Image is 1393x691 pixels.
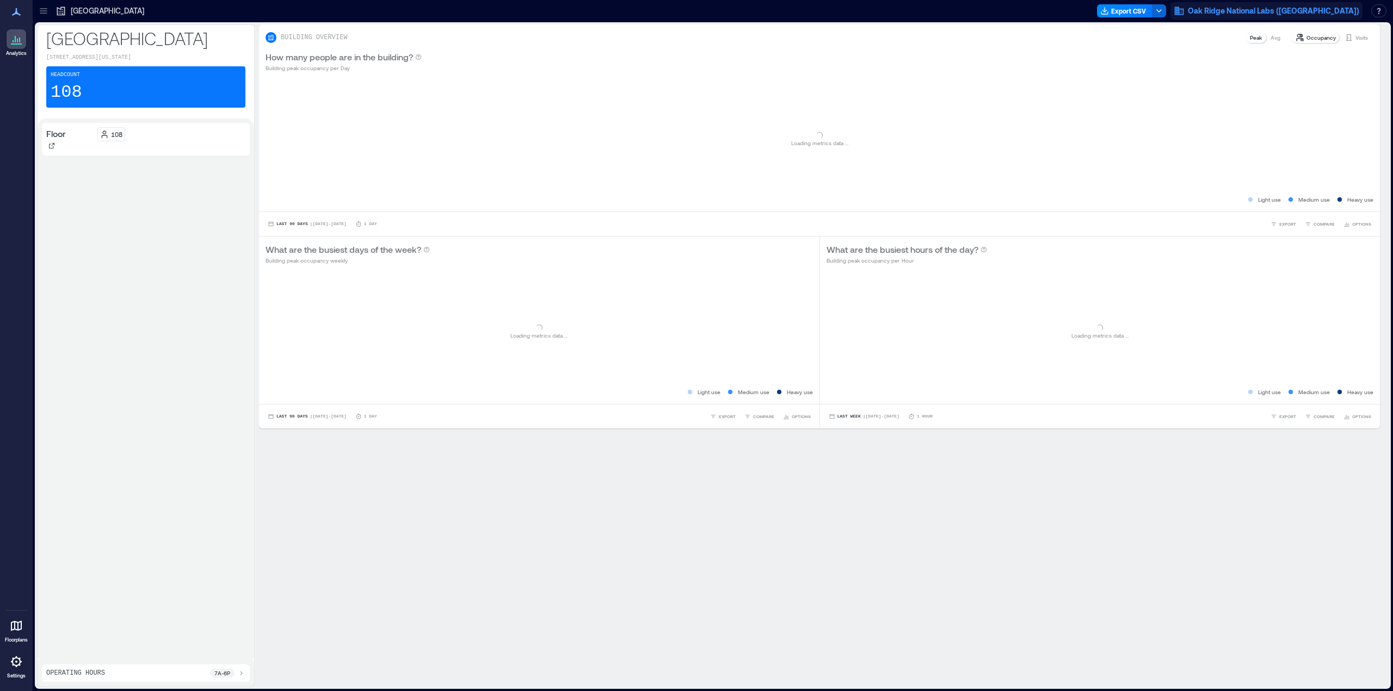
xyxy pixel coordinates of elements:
[1279,221,1296,227] span: EXPORT
[1279,413,1296,420] span: EXPORT
[46,53,245,62] p: [STREET_ADDRESS][US_STATE]
[753,413,774,420] span: COMPARE
[1355,33,1368,42] p: Visits
[46,669,105,677] p: Operating Hours
[3,649,29,682] a: Settings
[281,33,347,42] p: BUILDING OVERVIEW
[791,139,848,147] p: Loading metrics data ...
[1303,411,1337,422] button: COMPARE
[266,411,349,422] button: Last 90 Days |[DATE]-[DATE]
[1347,195,1373,204] p: Heavy use
[1314,413,1335,420] span: COMPARE
[1341,411,1373,422] button: OPTIONS
[827,411,902,422] button: Last Week |[DATE]-[DATE]
[1188,5,1359,16] span: Oak Ridge National Labs ([GEOGRAPHIC_DATA])
[46,27,245,49] p: [GEOGRAPHIC_DATA]
[1352,221,1371,227] span: OPTIONS
[266,243,421,256] p: What are the busiest days of the week?
[364,413,377,420] p: 1 Day
[1341,219,1373,229] button: OPTIONS
[708,411,738,422] button: EXPORT
[1268,411,1298,422] button: EXPORT
[917,413,933,420] p: 1 Hour
[792,413,811,420] span: OPTIONS
[2,613,31,646] a: Floorplans
[1271,33,1280,42] p: Avg
[7,673,26,679] p: Settings
[266,219,349,229] button: Last 90 Days |[DATE]-[DATE]
[364,221,377,227] p: 1 Day
[1298,388,1330,396] p: Medium use
[1258,195,1281,204] p: Light use
[719,413,736,420] span: EXPORT
[266,64,422,72] p: Building peak occupancy per Day
[46,127,66,140] p: Floor
[781,411,813,422] button: OPTIONS
[1303,219,1337,229] button: COMPARE
[1170,2,1363,20] button: Oak Ridge National Labs ([GEOGRAPHIC_DATA])
[266,51,413,64] p: How many people are in the building?
[1306,33,1336,42] p: Occupancy
[827,256,987,265] p: Building peak occupancy per Hour
[1298,195,1330,204] p: Medium use
[1250,33,1262,42] p: Peak
[1347,388,1373,396] p: Heavy use
[111,130,122,139] p: 108
[6,50,27,57] p: Analytics
[5,637,28,643] p: Floorplans
[266,256,430,265] p: Building peak occupancy weekly
[51,82,82,103] p: 108
[1258,388,1281,396] p: Light use
[214,669,230,677] p: 7a - 6p
[1352,413,1371,420] span: OPTIONS
[1097,4,1152,17] button: Export CSV
[698,388,720,396] p: Light use
[71,5,144,16] p: [GEOGRAPHIC_DATA]
[1268,219,1298,229] button: EXPORT
[742,411,776,422] button: COMPARE
[51,71,80,79] p: Headcount
[1071,331,1129,340] p: Loading metrics data ...
[827,243,978,256] p: What are the busiest hours of the day?
[3,26,30,60] a: Analytics
[1314,221,1335,227] span: COMPARE
[738,388,769,396] p: Medium use
[787,388,813,396] p: Heavy use
[510,331,568,340] p: Loading metrics data ...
